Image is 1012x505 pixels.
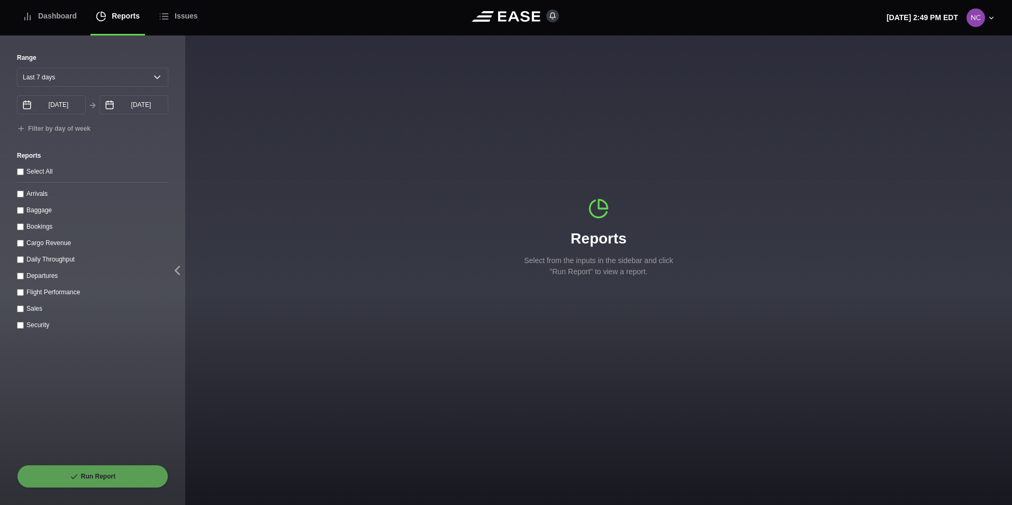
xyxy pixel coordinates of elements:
[100,95,168,114] input: mm/dd/yyyy
[519,198,678,277] div: Reports
[26,206,52,214] label: Baggage
[17,125,91,133] button: Filter by day of week
[26,223,52,230] label: Bookings
[17,95,86,114] input: mm/dd/yyyy
[26,168,52,175] label: Select All
[26,239,71,247] label: Cargo Revenue
[17,151,168,160] label: Reports
[26,305,42,312] label: Sales
[26,256,75,263] label: Daily Throughput
[887,12,958,23] p: [DATE] 2:49 PM EDT
[26,321,49,329] label: Security
[966,8,985,27] img: d2241757e4d5463e67ff46c0ea7632e9
[26,190,48,197] label: Arrivals
[17,53,168,62] label: Range
[26,288,80,296] label: Flight Performance
[26,272,58,279] label: Departures
[519,228,678,250] h1: Reports
[519,255,678,277] p: Select from the inputs in the sidebar and click "Run Report" to view a report.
